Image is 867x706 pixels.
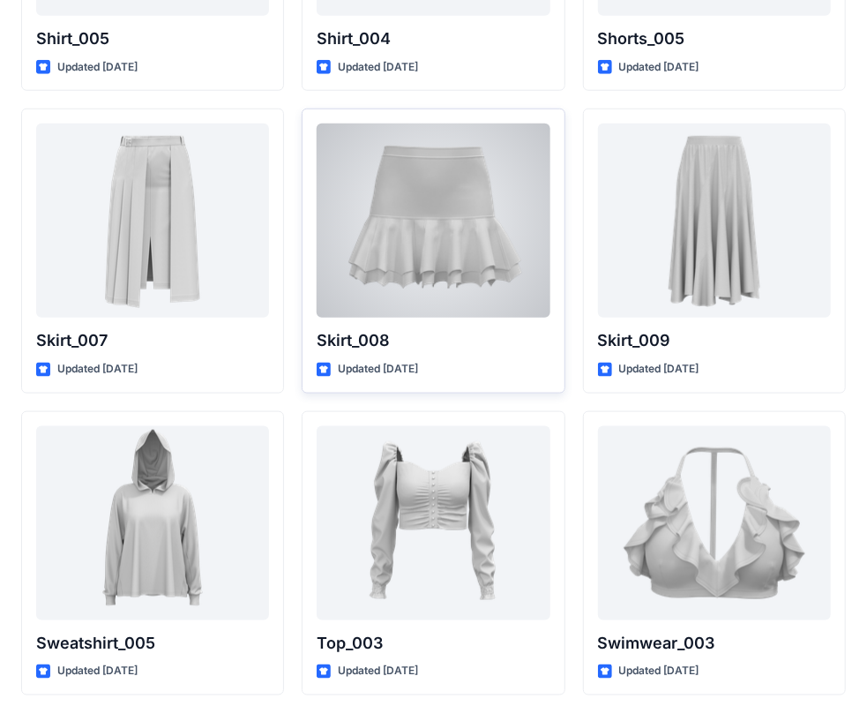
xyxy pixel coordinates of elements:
[598,328,831,353] p: Skirt_009
[338,360,418,379] p: Updated [DATE]
[619,663,699,681] p: Updated [DATE]
[619,58,699,77] p: Updated [DATE]
[317,124,549,318] a: Skirt_008
[598,631,831,656] p: Swimwear_003
[36,124,269,318] a: Skirt_007
[317,26,549,51] p: Shirt_004
[338,58,418,77] p: Updated [DATE]
[36,631,269,656] p: Sweatshirt_005
[36,426,269,620] a: Sweatshirt_005
[36,328,269,353] p: Skirt_007
[619,360,699,379] p: Updated [DATE]
[598,426,831,620] a: Swimwear_003
[317,631,549,656] p: Top_003
[57,58,138,77] p: Updated [DATE]
[598,124,831,318] a: Skirt_009
[57,360,138,379] p: Updated [DATE]
[57,663,138,681] p: Updated [DATE]
[317,426,549,620] a: Top_003
[317,328,549,353] p: Skirt_008
[598,26,831,51] p: Shorts_005
[36,26,269,51] p: Shirt_005
[338,663,418,681] p: Updated [DATE]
